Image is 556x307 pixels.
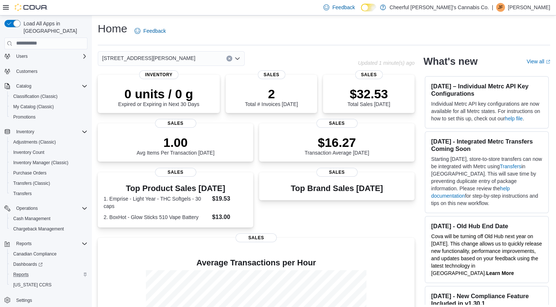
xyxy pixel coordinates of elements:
span: Inventory Count [10,148,87,157]
span: My Catalog (Classic) [10,102,87,111]
button: Open list of options [234,56,240,61]
button: Settings [1,294,90,305]
span: Purchase Orders [13,170,47,176]
span: Transfers [10,189,87,198]
span: Cash Management [10,214,87,223]
p: $16.27 [305,135,369,150]
span: Feedback [143,27,166,35]
div: Total Sales [DATE] [347,87,390,107]
button: Users [13,52,31,61]
button: Reports [1,239,90,249]
p: 1.00 [137,135,215,150]
span: JF [498,3,503,12]
button: Inventory [1,127,90,137]
a: Classification (Classic) [10,92,61,101]
div: Jason Fitzpatrick [496,3,505,12]
span: Reports [13,239,87,248]
span: Chargeback Management [13,226,64,232]
span: Inventory Count [13,149,44,155]
span: Transfers (Classic) [13,180,50,186]
p: Updated 1 minute(s) ago [358,60,415,66]
a: Dashboards [10,260,46,269]
span: Sales [258,70,285,79]
span: Users [16,53,28,59]
span: Sales [316,168,358,177]
p: Individual Metrc API key configurations are now available for all Metrc states. For instructions ... [431,100,542,122]
button: Classification (Classic) [7,91,90,102]
span: Transfers [13,191,32,197]
button: Transfers [7,188,90,199]
p: 0 units / 0 g [118,87,200,101]
h2: What's new [423,56,477,67]
span: Transfers (Classic) [10,179,87,188]
h3: Top Product Sales [DATE] [104,184,247,193]
input: Dark Mode [361,4,376,11]
span: Operations [13,204,87,213]
a: My Catalog (Classic) [10,102,57,111]
span: Catalog [13,82,87,91]
strong: Learn More [486,270,514,276]
span: Customers [13,67,87,76]
h3: [DATE] - Integrated Metrc Transfers Coming Soon [431,138,542,152]
span: Adjustments (Classic) [10,138,87,147]
span: Inventory Manager (Classic) [10,158,87,167]
p: Cheerful [PERSON_NAME]'s Cannabis Co. [390,3,489,12]
span: Sales [155,168,196,177]
span: Cova will be turning off Old Hub next year on [DATE]. This change allows us to quickly release ne... [431,233,542,276]
a: Feedback [132,24,169,38]
button: Transfers (Classic) [7,178,90,188]
span: Dashboards [10,260,87,269]
p: $32.53 [347,87,390,101]
h3: [DATE] - Old Hub End Date [431,222,542,230]
span: Inventory [139,70,179,79]
span: Sales [316,119,358,128]
a: Canadian Compliance [10,250,60,258]
a: Reports [10,270,32,279]
span: Sales [236,233,277,242]
a: Transfers [500,163,521,169]
span: Inventory [16,129,34,135]
a: Chargeback Management [10,225,67,233]
p: Starting [DATE], store-to-store transfers can now be integrated with Metrc using in [GEOGRAPHIC_D... [431,155,542,207]
button: Inventory [13,127,37,136]
button: Operations [1,203,90,214]
div: Avg Items Per Transaction [DATE] [137,135,215,156]
span: Canadian Compliance [13,251,57,257]
span: Dashboards [13,261,43,267]
span: Reports [13,272,29,278]
span: Adjustments (Classic) [13,139,56,145]
div: Total # Invoices [DATE] [245,87,298,107]
dd: $19.53 [212,194,247,203]
button: Catalog [1,81,90,91]
p: | [492,3,493,12]
button: Clear input [226,56,232,61]
span: Feedback [332,4,355,11]
a: help documentation [431,186,510,199]
span: [STREET_ADDRESS][PERSON_NAME] [102,54,196,63]
span: Reports [16,241,32,247]
span: Canadian Compliance [10,250,87,258]
button: Operations [13,204,41,213]
dt: 1. Emprise - Light Year - THC Softgels - 30 caps [104,195,209,210]
button: Inventory Count [7,147,90,158]
button: Reports [7,269,90,280]
a: Dashboards [7,259,90,269]
a: Customers [13,67,40,76]
span: Purchase Orders [10,169,87,177]
a: help file [505,116,523,121]
button: Customers [1,66,90,77]
span: Sales [355,70,383,79]
span: Inventory [13,127,87,136]
button: Canadian Compliance [7,249,90,259]
span: [US_STATE] CCRS [13,282,51,288]
a: Settings [13,296,35,305]
a: Adjustments (Classic) [10,138,59,147]
a: Inventory Count [10,148,47,157]
button: Cash Management [7,214,90,224]
button: Inventory Manager (Classic) [7,158,90,168]
span: Sales [155,119,196,128]
a: Inventory Manager (Classic) [10,158,71,167]
dt: 2. BoxHot - Glow Sticks 510 Vape Battery [104,214,209,221]
a: Transfers [10,189,35,198]
button: Promotions [7,112,90,122]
